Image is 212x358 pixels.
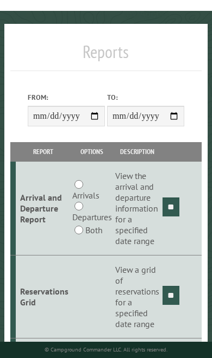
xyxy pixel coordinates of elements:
[107,92,184,103] label: To:
[28,92,105,103] label: From:
[10,41,201,71] h1: Reports
[72,210,112,223] label: Departures
[114,255,161,338] td: View a grid of reservations for a specified date range
[16,142,70,161] th: Report
[114,162,161,255] td: View the arrival and departure information for a specified date range
[85,223,102,236] label: Both
[16,162,70,255] td: Arrival and Departure Report
[70,142,113,161] th: Options
[114,142,161,161] th: Description
[16,255,70,338] td: Reservations Grid
[45,346,167,353] small: © Campground Commander LLC. All rights reserved.
[72,189,99,202] label: Arrivals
